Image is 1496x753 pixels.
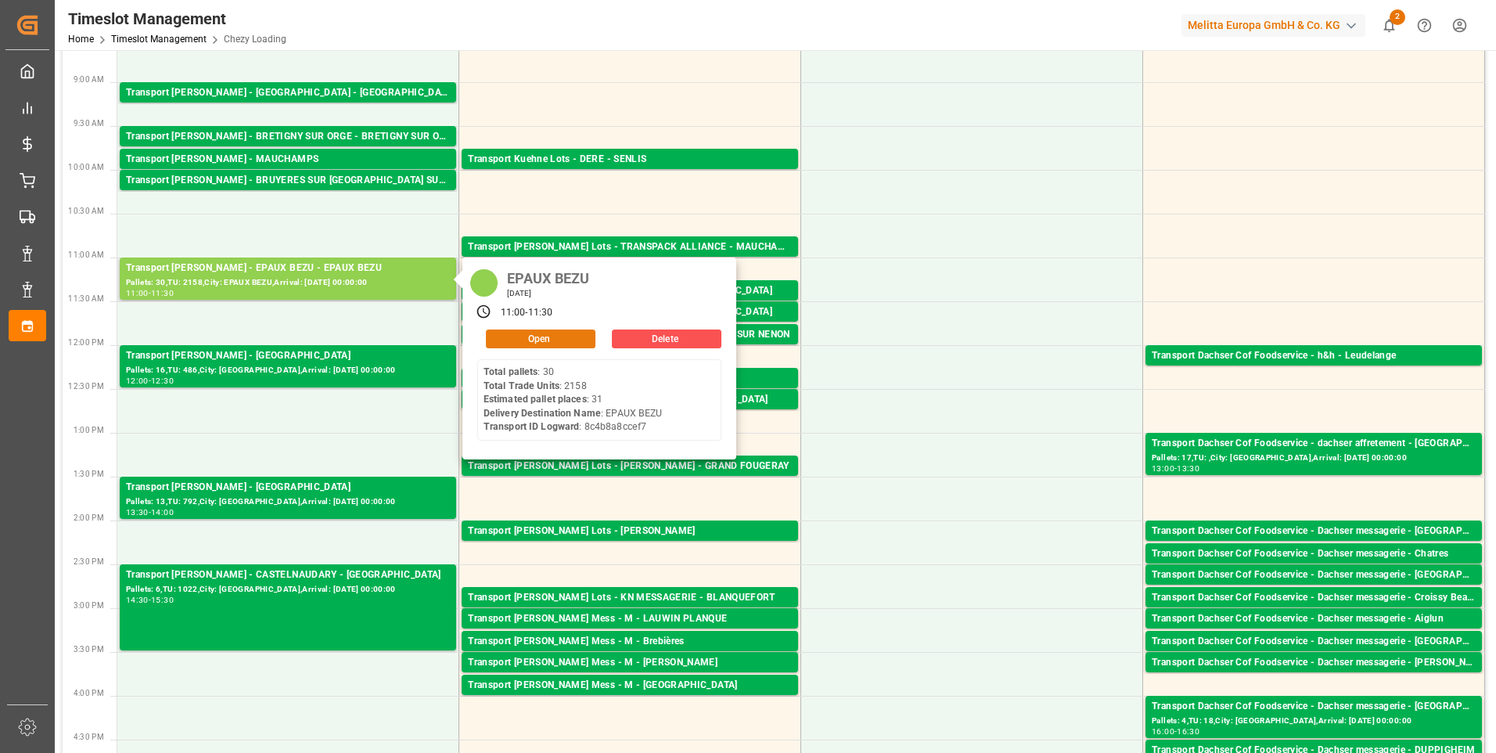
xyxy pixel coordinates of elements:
[74,557,104,566] span: 2:30 PM
[484,366,663,434] div: : 30 : 2158 : 31 : EPAUX BEZU : 8c4b8a8ccef7
[126,596,149,603] div: 14:30
[468,671,792,684] div: Pallets: ,TU: 7,City: [GEOGRAPHIC_DATA],Arrival: [DATE] 00:00:00
[502,288,595,299] div: [DATE]
[126,261,450,276] div: Transport [PERSON_NAME] - EPAUX BEZU - EPAUX BEZU
[151,596,174,603] div: 15:30
[1152,539,1476,553] div: Pallets: 2,TU: 29,City: [GEOGRAPHIC_DATA],Arrival: [DATE] 00:00:00
[126,567,450,583] div: Transport [PERSON_NAME] - CASTELNAUDARY - [GEOGRAPHIC_DATA]
[74,689,104,697] span: 4:00 PM
[68,163,104,171] span: 10:00 AM
[1152,590,1476,606] div: Transport Dachser Cof Foodservice - Dachser messagerie - Croissy Beaubourg
[1152,583,1476,596] div: Pallets: 2,TU: 21,City: [GEOGRAPHIC_DATA] , [GEOGRAPHIC_DATA],Arrival: [DATE] 00:00:00
[126,480,450,495] div: Transport [PERSON_NAME] - [GEOGRAPHIC_DATA]
[1152,715,1476,728] div: Pallets: 4,TU: 18,City: [GEOGRAPHIC_DATA],Arrival: [DATE] 00:00:00
[126,152,450,168] div: Transport [PERSON_NAME] - MAUCHAMPS
[1152,562,1476,575] div: Pallets: ,TU: 190,City: [GEOGRAPHIC_DATA],Arrival: [DATE] 00:00:00
[1177,465,1199,472] div: 13:30
[484,408,601,419] b: Delivery Destination Name
[468,168,792,181] div: Pallets: 1,TU: 922,City: [GEOGRAPHIC_DATA],Arrival: [DATE] 00:00:00
[1174,465,1177,472] div: -
[1181,10,1372,40] button: Melitta Europa GmbH & Co. KG
[468,650,792,663] div: Pallets: ,TU: 11,City: [GEOGRAPHIC_DATA],Arrival: [DATE] 00:00:00
[1152,546,1476,562] div: Transport Dachser Cof Foodservice - Dachser messagerie - Chatres
[468,240,792,255] div: Transport [PERSON_NAME] Lots - TRANSPACK ALLIANCE - MAUCHAMPS
[468,524,792,539] div: Transport [PERSON_NAME] Lots - [PERSON_NAME]
[1152,452,1476,465] div: Pallets: 17,TU: ,City: [GEOGRAPHIC_DATA],Arrival: [DATE] 00:00:00
[486,330,595,348] button: Open
[151,509,174,516] div: 14:00
[74,601,104,610] span: 3:00 PM
[68,294,104,303] span: 11:30 AM
[126,364,450,377] div: Pallets: 16,TU: 486,City: [GEOGRAPHIC_DATA],Arrival: [DATE] 00:00:00
[468,611,792,627] div: Transport [PERSON_NAME] Mess - M - LAUWIN PLANQUE
[1152,655,1476,671] div: Transport Dachser Cof Foodservice - Dachser messagerie - [PERSON_NAME]
[149,509,151,516] div: -
[126,583,450,596] div: Pallets: 6,TU: 1022,City: [GEOGRAPHIC_DATA],Arrival: [DATE] 00:00:00
[149,290,151,297] div: -
[126,85,450,101] div: Transport [PERSON_NAME] - [GEOGRAPHIC_DATA] - [GEOGRAPHIC_DATA]
[484,421,580,432] b: Transport ID Logward
[126,129,450,145] div: Transport [PERSON_NAME] - BRETIGNY SUR ORGE - BRETIGNY SUR ORGE
[74,513,104,522] span: 2:00 PM
[468,606,792,619] div: Pallets: ,TU: 232,City: [GEOGRAPHIC_DATA],Arrival: [DATE] 00:00:00
[1177,728,1199,735] div: 16:30
[111,34,207,45] a: Timeslot Management
[501,306,526,320] div: 11:00
[1407,8,1442,43] button: Help Center
[468,474,792,488] div: Pallets: 2,TU: 6,City: [GEOGRAPHIC_DATA],Arrival: [DATE] 00:00:00
[1152,699,1476,715] div: Transport Dachser Cof Foodservice - Dachser messagerie - [GEOGRAPHIC_DATA]
[525,306,527,320] div: -
[1152,650,1476,663] div: Pallets: 1,TU: 167,City: [GEOGRAPHIC_DATA],Arrival: [DATE] 00:00:00
[68,34,94,45] a: Home
[1152,524,1476,539] div: Transport Dachser Cof Foodservice - Dachser messagerie - [GEOGRAPHIC_DATA]
[74,119,104,128] span: 9:30 AM
[502,265,595,288] div: EPAUX BEZU
[468,152,792,168] div: Transport Kuehne Lots - DERE - SENLIS
[468,590,792,606] div: Transport [PERSON_NAME] Lots - KN MESSAGERIE - BLANQUEFORT
[126,276,450,290] div: Pallets: 30,TU: 2158,City: EPAUX BEZU,Arrival: [DATE] 00:00:00
[484,394,587,405] b: Estimated pallet places
[1152,627,1476,640] div: Pallets: 2,TU: 12,City: [GEOGRAPHIC_DATA],Arrival: [DATE] 00:00:00
[468,255,792,268] div: Pallets: 21,TU: 1140,City: MAUCHAMPS,Arrival: [DATE] 00:00:00
[126,168,450,181] div: Pallets: 26,TU: 473,City: [GEOGRAPHIC_DATA],Arrival: [DATE] 00:00:00
[1181,14,1365,37] div: Melitta Europa GmbH & Co. KG
[1152,436,1476,452] div: Transport Dachser Cof Foodservice - dachser affretement - [GEOGRAPHIC_DATA]
[151,290,174,297] div: 11:30
[68,250,104,259] span: 11:00 AM
[1152,671,1476,684] div: Pallets: ,TU: 72,City: [PERSON_NAME],Arrival: [DATE] 00:00:00
[1152,348,1476,364] div: Transport Dachser Cof Foodservice - h&h - Leudelange
[68,338,104,347] span: 12:00 PM
[612,330,721,348] button: Delete
[1152,364,1476,377] div: Pallets: 10,TU: ,City: [GEOGRAPHIC_DATA],Arrival: [DATE] 00:00:00
[126,173,450,189] div: Transport [PERSON_NAME] - BRUYERES SUR [GEOGRAPHIC_DATA] SUR [GEOGRAPHIC_DATA]
[1372,8,1407,43] button: show 2 new notifications
[74,470,104,478] span: 1:30 PM
[1152,567,1476,583] div: Transport Dachser Cof Foodservice - Dachser messagerie - [GEOGRAPHIC_DATA] , [GEOGRAPHIC_DATA]
[1174,728,1177,735] div: -
[1390,9,1405,25] span: 2
[1152,465,1174,472] div: 13:00
[126,495,450,509] div: Pallets: 13,TU: 792,City: [GEOGRAPHIC_DATA],Arrival: [DATE] 00:00:00
[149,377,151,384] div: -
[126,189,450,202] div: Pallets: ,TU: 267,City: [GEOGRAPHIC_DATA],Arrival: [DATE] 00:00:00
[528,306,553,320] div: 11:30
[1152,728,1174,735] div: 16:00
[484,380,559,391] b: Total Trade Units
[468,539,792,553] div: Pallets: 1,TU: ,City: CARQUEFOU,Arrival: [DATE] 00:00:00
[126,145,450,158] div: Pallets: 2,TU: ,City: [GEOGRAPHIC_DATA],Arrival: [DATE] 00:00:00
[151,377,174,384] div: 12:30
[468,678,792,694] div: Transport [PERSON_NAME] Mess - M - [GEOGRAPHIC_DATA]
[126,101,450,114] div: Pallets: 5,TU: 630,City: [GEOGRAPHIC_DATA],Arrival: [DATE] 00:00:00
[468,634,792,650] div: Transport [PERSON_NAME] Mess - M - Brebières
[126,348,450,364] div: Transport [PERSON_NAME] - [GEOGRAPHIC_DATA]
[126,377,149,384] div: 12:00
[1152,606,1476,619] div: Pallets: 1,TU: 30,City: Croissy Beaubourg,Arrival: [DATE] 00:00:00
[74,733,104,741] span: 4:30 PM
[149,596,151,603] div: -
[74,426,104,434] span: 1:00 PM
[126,290,149,297] div: 11:00
[468,627,792,640] div: Pallets: ,TU: 74,City: LAUWIN PLANQUE,Arrival: [DATE] 00:00:00
[484,366,538,377] b: Total pallets
[468,694,792,707] div: Pallets: ,TU: 7,City: [GEOGRAPHIC_DATA],Arrival: [DATE] 00:00:00
[126,509,149,516] div: 13:30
